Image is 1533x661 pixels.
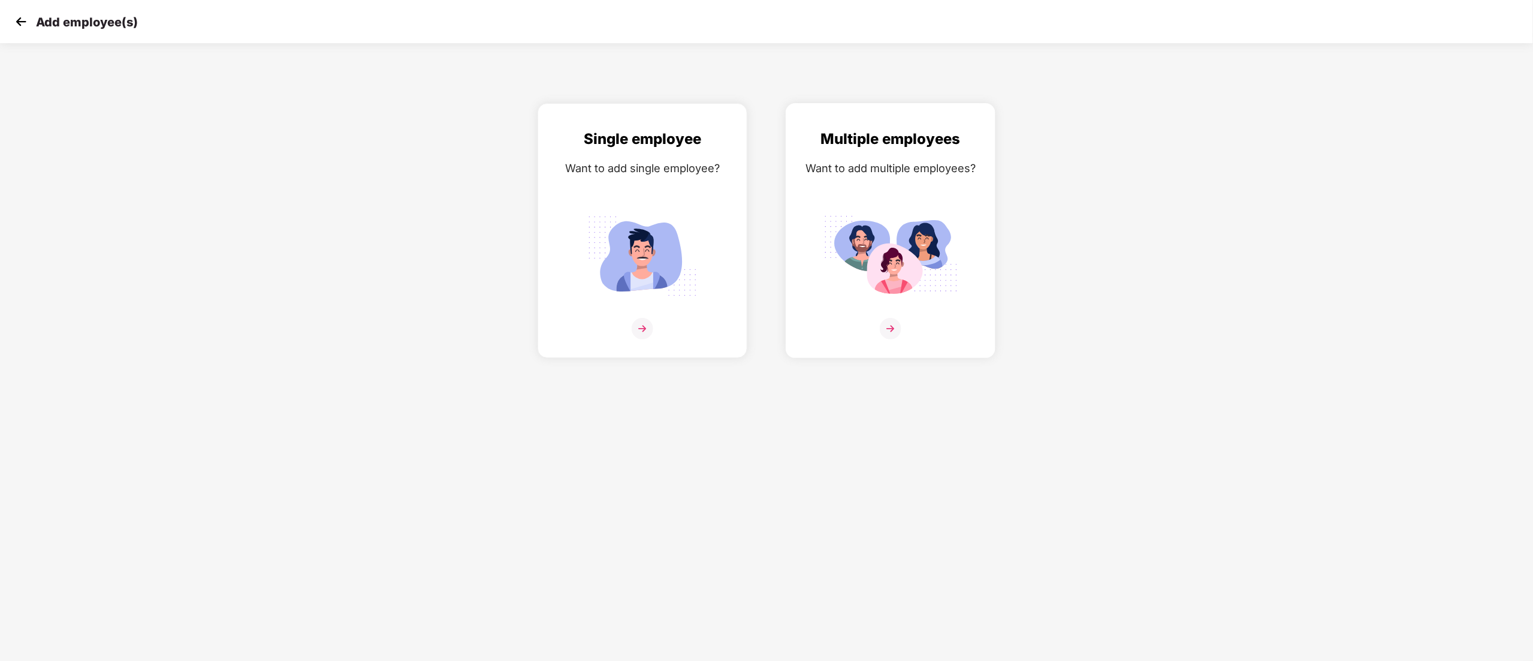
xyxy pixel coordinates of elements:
img: svg+xml;base64,PHN2ZyB4bWxucz0iaHR0cDovL3d3dy53My5vcmcvMjAwMC9zdmciIHdpZHRoPSIzMCIgaGVpZ2h0PSIzMC... [12,13,30,31]
p: Add employee(s) [36,15,138,29]
img: svg+xml;base64,PHN2ZyB4bWxucz0iaHR0cDovL3d3dy53My5vcmcvMjAwMC9zdmciIGlkPSJNdWx0aXBsZV9lbXBsb3llZS... [823,209,958,303]
img: svg+xml;base64,PHN2ZyB4bWxucz0iaHR0cDovL3d3dy53My5vcmcvMjAwMC9zdmciIHdpZHRoPSIzNiIgaGVpZ2h0PSIzNi... [880,318,901,339]
img: svg+xml;base64,PHN2ZyB4bWxucz0iaHR0cDovL3d3dy53My5vcmcvMjAwMC9zdmciIGlkPSJTaW5nbGVfZW1wbG95ZWUiIH... [575,209,710,303]
div: Want to add multiple employees? [798,160,983,177]
div: Single employee [550,128,735,151]
img: svg+xml;base64,PHN2ZyB4bWxucz0iaHR0cDovL3d3dy53My5vcmcvMjAwMC9zdmciIHdpZHRoPSIzNiIgaGVpZ2h0PSIzNi... [632,318,653,339]
div: Multiple employees [798,128,983,151]
div: Want to add single employee? [550,160,735,177]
